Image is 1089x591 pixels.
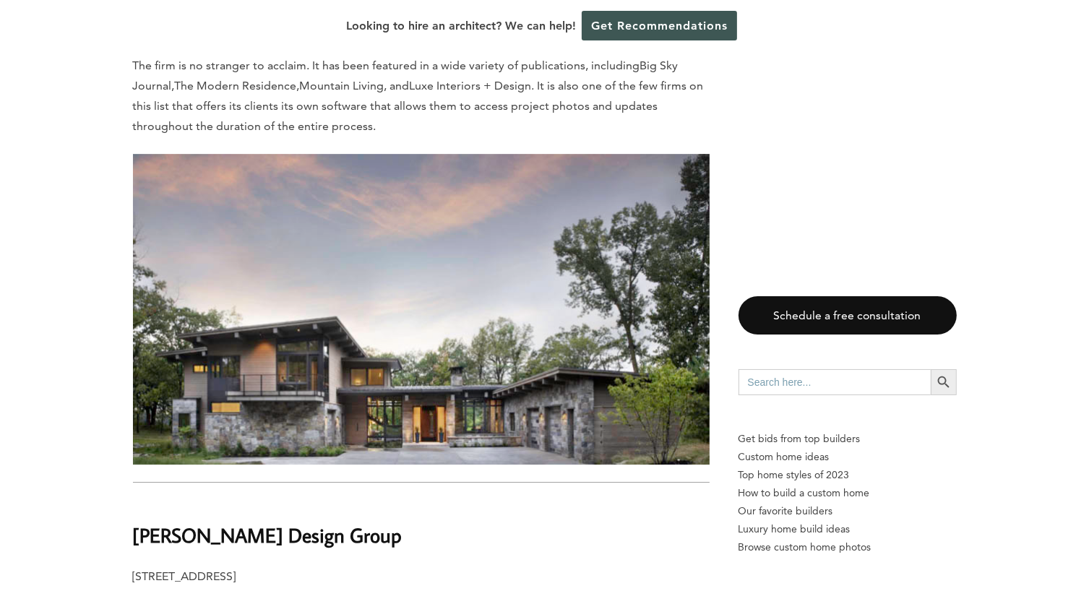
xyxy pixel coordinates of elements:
span: Mountain Living [300,79,384,92]
a: Top home styles of 2023 [739,466,957,484]
p: Get bids from top builders [739,430,957,448]
a: Get Recommendations [582,11,737,40]
a: Browse custom home photos [739,538,957,556]
span: Luxe Interiors + Design [410,79,532,92]
a: Custom home ideas [739,448,957,466]
span: The firm is no stranger to acclaim. It has been featured in a wide variety of publications, inclu... [133,59,640,72]
span: , [172,79,175,92]
span: The Modern Residence [175,79,297,92]
a: Our favorite builders [739,502,957,520]
b: [STREET_ADDRESS] [133,569,236,583]
svg: Search [936,374,952,390]
span: , [297,79,300,92]
span: . It is also one of the few firms on this list that offers its clients its own software that allo... [133,79,704,133]
b: [PERSON_NAME] Design Group [133,522,403,548]
a: Luxury home build ideas [739,520,957,538]
input: Search here... [739,369,931,395]
a: How to build a custom home [739,484,957,502]
a: Schedule a free consultation [739,296,957,335]
span: , and [384,79,410,92]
